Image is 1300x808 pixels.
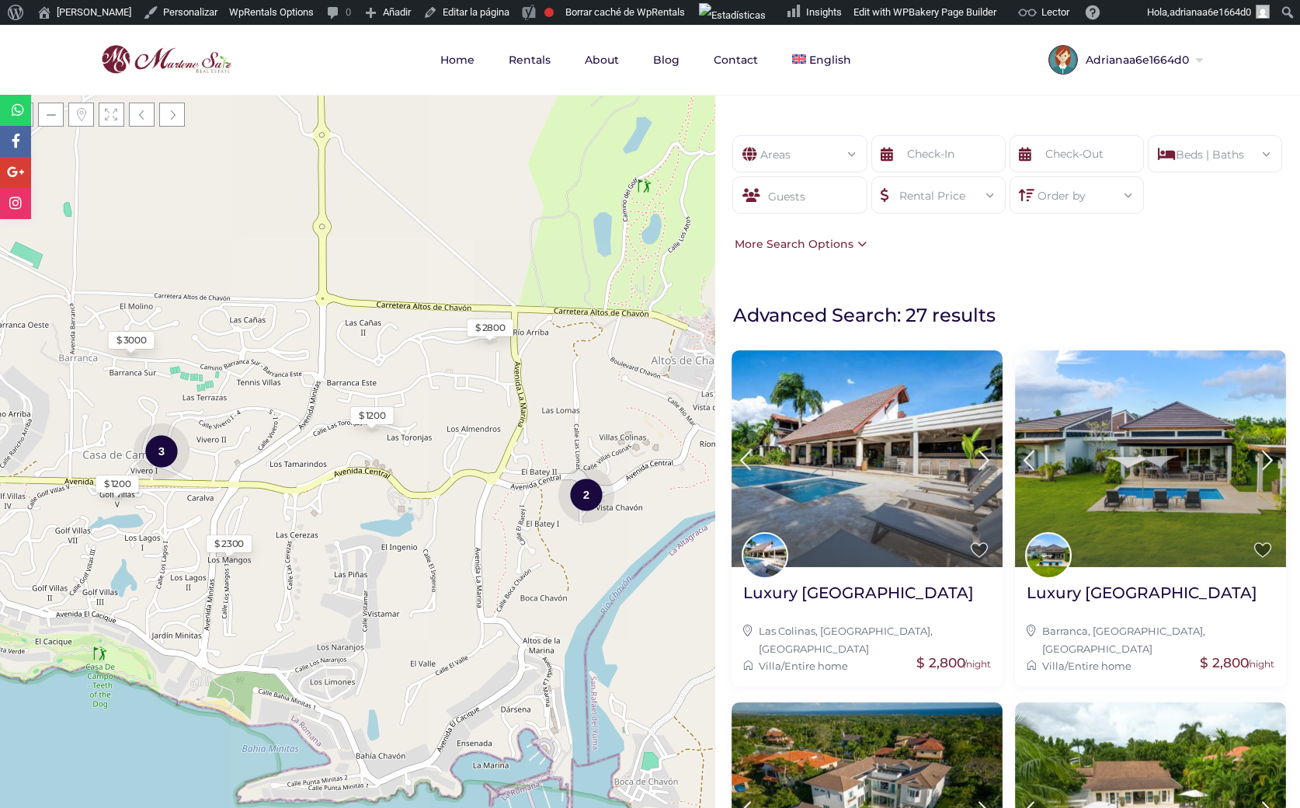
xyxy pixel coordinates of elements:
[475,321,506,335] div: $ 2800
[425,25,490,95] a: Home
[1068,660,1131,672] a: Entire home
[116,333,147,347] div: $ 3000
[784,660,848,672] a: Entire home
[544,8,554,17] div: Frase clave objetivo no establecida
[733,303,1292,327] h1: Advanced Search: 27 results
[1027,622,1274,657] div: ,
[745,136,854,163] div: Areas
[1170,6,1251,18] span: adrianaa6e1664d0
[1027,583,1257,615] a: Luxury [GEOGRAPHIC_DATA]
[1010,135,1144,172] input: Check-Out
[493,25,566,95] a: Rentals
[1042,643,1152,655] a: [GEOGRAPHIC_DATA]
[1027,657,1274,674] div: /
[1160,136,1270,163] div: Beds | Baths
[1027,583,1257,603] h2: Luxury [GEOGRAPHIC_DATA]
[241,238,474,319] div: Loading Maps
[732,350,1003,567] img: Luxury Villa Colinas
[359,409,386,423] div: $ 1200
[732,176,867,214] div: Guests
[558,465,614,524] div: 2
[743,657,991,674] div: /
[759,625,930,637] a: Las Colinas, [GEOGRAPHIC_DATA]
[569,25,634,95] a: About
[104,477,131,491] div: $ 1200
[1042,660,1065,672] a: Villa
[884,177,993,204] div: Rental Price
[759,660,781,672] a: Villa
[743,583,974,615] a: Luxury [GEOGRAPHIC_DATA]
[698,25,773,95] a: Contact
[777,25,867,95] a: English
[743,622,991,657] div: ,
[134,422,189,480] div: 3
[214,537,244,551] div: $ 2300
[809,53,851,67] span: English
[699,3,766,28] img: Visitas de 48 horas. Haz clic para ver más estadísticas del sitio.
[1022,177,1131,204] div: Order by
[97,41,235,78] img: logo
[638,25,695,95] a: Blog
[1078,54,1193,65] span: Adrianaa6e1664d0
[759,643,869,655] a: [GEOGRAPHIC_DATA]
[743,583,974,603] h2: Luxury [GEOGRAPHIC_DATA]
[1015,350,1286,567] img: Luxury Villa Cañas
[1042,625,1203,637] a: Barranca, [GEOGRAPHIC_DATA]
[871,135,1006,172] input: Check-In
[731,235,867,252] div: More Search Options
